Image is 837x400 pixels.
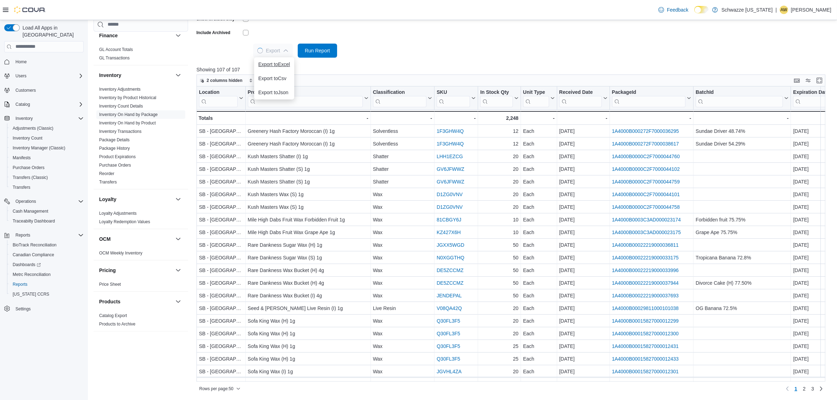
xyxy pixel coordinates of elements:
span: Purchase Orders [10,163,84,172]
a: JGVHL4ZA [437,381,462,387]
a: Inventory Manager (Classic) [10,144,68,152]
div: Kush Masters Shatter (S) 1g [247,178,368,186]
a: GL Transactions [99,56,130,60]
a: 1A4000B0000C2F7000044101 [612,192,680,197]
span: Reports [13,231,84,239]
div: - [247,114,368,122]
div: - [612,114,691,122]
button: Pricing [174,266,182,275]
span: Inventory Adjustments [99,86,141,92]
button: Received Date [559,89,607,107]
a: 1A4000B000272F7000036295 [612,128,679,134]
span: BioTrack Reconciliation [10,241,84,249]
div: Kush Masters Shatter (S) 1g [247,165,368,173]
p: [PERSON_NAME] [791,6,831,14]
a: 1A4000B0000C2F7000044102 [612,166,680,172]
a: Q30FL3F5 [437,356,460,362]
button: In Stock Qty [480,89,519,107]
div: 20 [480,165,519,173]
span: 2 [803,385,806,392]
h3: OCM [99,236,111,243]
span: Rows per page : 50 [199,386,233,392]
button: Purchase Orders [7,163,86,173]
a: [US_STATE] CCRS [10,290,52,298]
span: Export [257,44,288,58]
div: Each [523,152,555,161]
a: V08QA42Q [437,305,462,311]
button: Manifests [7,153,86,163]
a: Settings [13,305,33,313]
div: Kush Masters Shatter (I) 1g [247,152,368,161]
div: Inventory [94,85,188,189]
button: Operations [13,197,39,206]
a: Next page [817,385,825,393]
a: Inventory Count [10,134,45,142]
button: Metrc Reconciliation [7,270,86,279]
div: - [373,114,432,122]
span: Inventory On Hand by Product [99,120,156,126]
a: Q30FL3F5 [437,343,460,349]
a: 1A4000B00022219000036811 [612,242,678,248]
a: Customers [13,86,39,95]
button: Products [99,298,173,305]
a: 1A4000B0000C2F7000044760 [612,154,680,159]
a: Product Expirations [99,154,136,159]
a: Feedback [656,3,691,17]
span: Transfers [13,185,30,190]
a: BioTrack Reconciliation [10,241,59,249]
span: Reorder [99,171,114,176]
span: Package Details [99,137,130,143]
div: Alexis Williams [780,6,788,14]
span: Manifests [10,154,84,162]
a: 1A4000B00015827000012299 [612,318,678,324]
span: Users [15,73,26,79]
span: Operations [15,199,36,204]
span: Cash Management [13,208,48,214]
a: Dashboards [7,260,86,270]
h3: Loyalty [99,196,116,203]
button: Adjustments (Classic) [7,123,86,133]
a: Page 2 of 3 [800,383,809,394]
button: Inventory [99,72,173,79]
span: AW [780,6,787,14]
span: Adjustments (Classic) [10,124,84,133]
a: JENDEPAL [437,293,462,298]
a: Manifests [10,154,33,162]
a: 1A4000B00022219000033996 [612,267,678,273]
span: Run Report [305,47,330,54]
button: BatchId [696,89,788,107]
div: 12 [480,140,519,148]
div: 20 [480,178,519,186]
a: Purchase Orders [10,163,47,172]
a: D1ZG0VNV [437,192,463,197]
div: Expiration Date [793,89,836,107]
div: - [559,114,607,122]
a: N0XGGTHQ [437,255,464,260]
span: Transfers (Classic) [10,173,84,182]
div: 12 [480,127,519,135]
h3: Products [99,298,121,305]
a: Home [13,58,30,66]
span: Traceabilty Dashboard [13,218,55,224]
a: KZ427X6H [437,230,461,235]
a: Catalog Export [99,313,127,318]
div: Unit Type [523,89,549,107]
a: GV6JFWWZ [437,166,464,172]
span: Manifests [13,155,31,161]
a: Inventory On Hand by Package [99,112,158,117]
span: Product Expirations [99,154,136,160]
a: Canadian Compliance [10,251,57,259]
button: Loyalty [99,196,173,203]
nav: Complex example [4,54,84,332]
a: 1A4000B0003C3AD000023175 [612,230,681,235]
div: In Stock Qty [480,89,513,107]
button: Catalog [1,99,86,109]
button: Rows per page:50 [197,385,243,393]
button: Catalog [13,100,33,109]
div: Expiration Date [793,89,836,96]
div: SKU [437,89,470,96]
div: Product [247,89,362,96]
button: Loyalty [174,195,182,204]
button: Pricing [99,267,173,274]
span: Reports [13,282,27,287]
